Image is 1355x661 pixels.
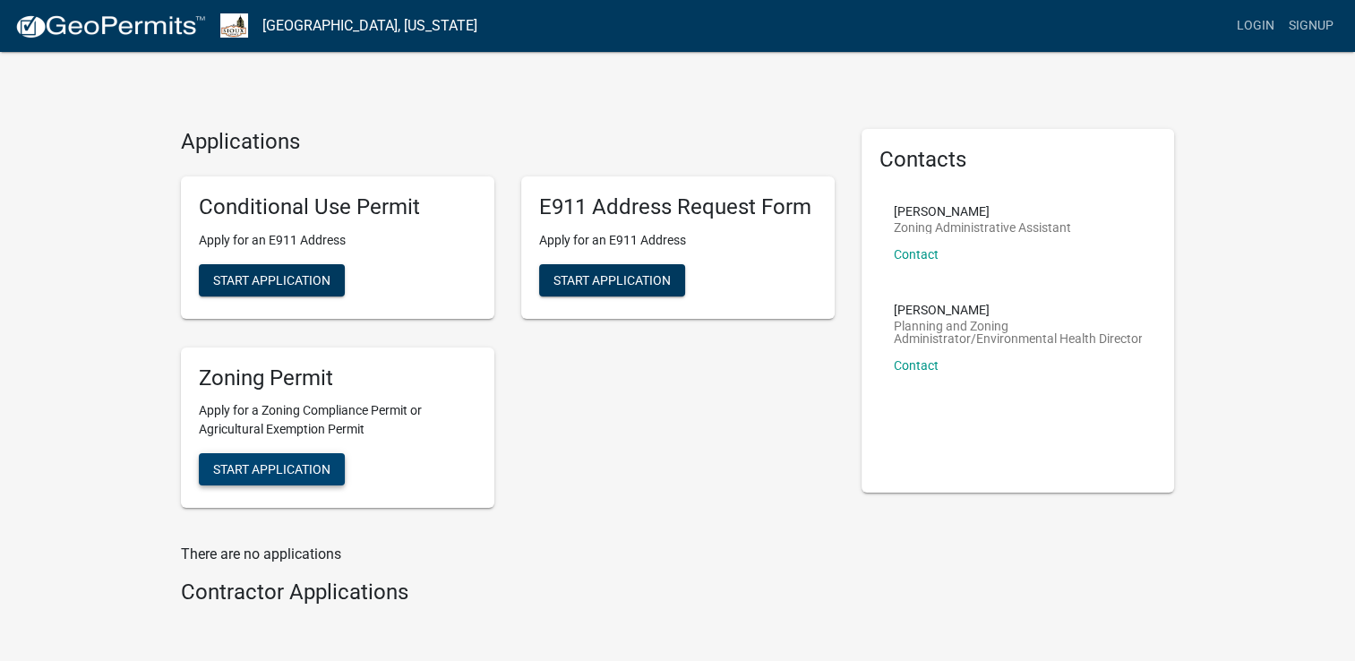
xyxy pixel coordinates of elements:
[181,544,835,565] p: There are no applications
[894,247,939,262] a: Contact
[220,13,248,38] img: Sioux County, Iowa
[262,11,477,41] a: [GEOGRAPHIC_DATA], [US_STATE]
[553,272,671,287] span: Start Application
[879,147,1157,173] h5: Contacts
[213,272,330,287] span: Start Application
[894,221,1071,234] p: Zoning Administrative Assistant
[199,453,345,485] button: Start Application
[539,231,817,250] p: Apply for an E911 Address
[181,579,835,613] wm-workflow-list-section: Contractor Applications
[199,401,476,439] p: Apply for a Zoning Compliance Permit or Agricultural Exemption Permit
[539,194,817,220] h5: E911 Address Request Form
[181,129,835,522] wm-workflow-list-section: Applications
[181,129,835,155] h4: Applications
[1282,9,1341,43] a: Signup
[213,462,330,476] span: Start Application
[1230,9,1282,43] a: Login
[539,264,685,296] button: Start Application
[199,231,476,250] p: Apply for an E911 Address
[894,358,939,373] a: Contact
[199,264,345,296] button: Start Application
[181,579,835,605] h4: Contractor Applications
[894,320,1143,345] p: Planning and Zoning Administrator/Environmental Health Director
[199,365,476,391] h5: Zoning Permit
[199,194,476,220] h5: Conditional Use Permit
[894,205,1071,218] p: [PERSON_NAME]
[894,304,1143,316] p: [PERSON_NAME]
